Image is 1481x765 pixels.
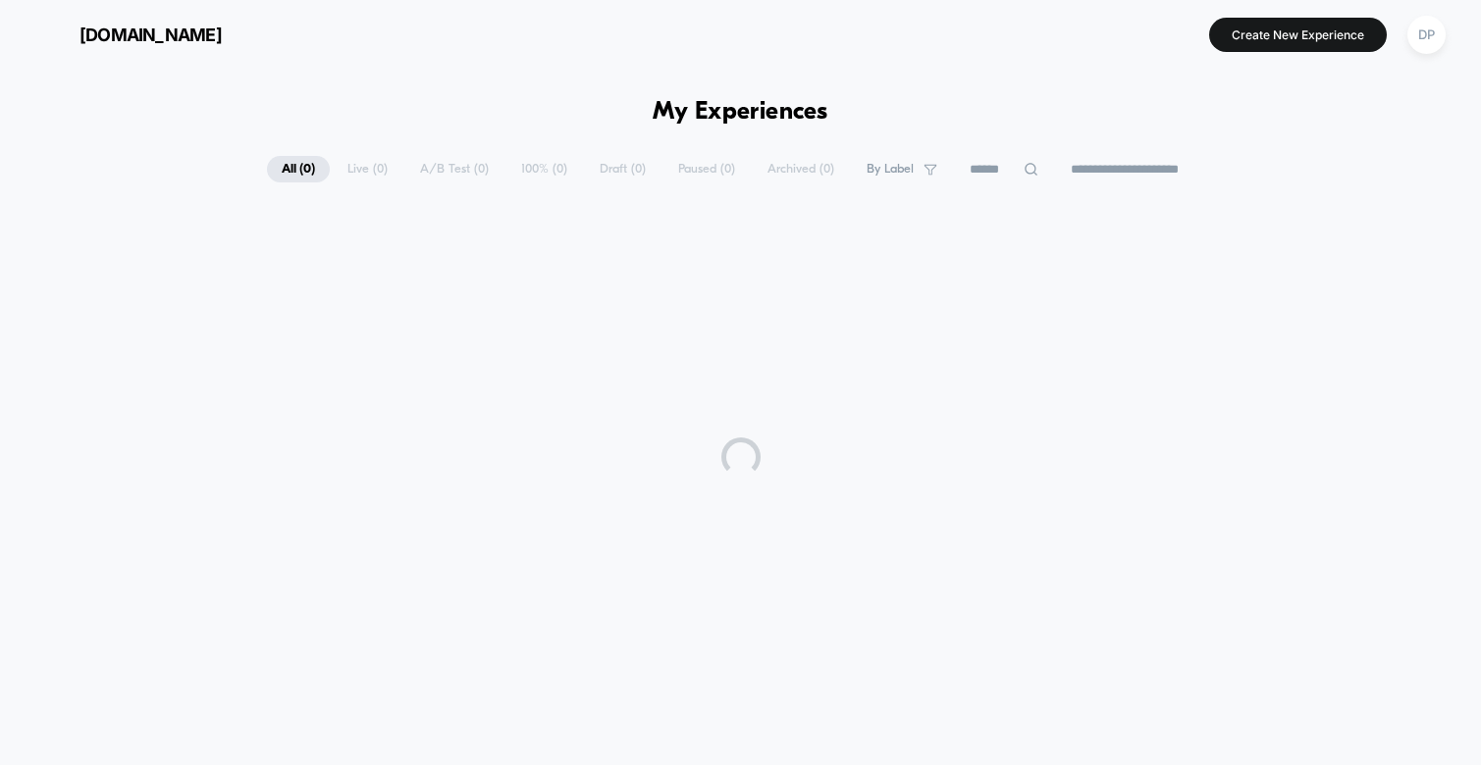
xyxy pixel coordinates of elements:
button: DP [1402,15,1452,55]
span: By Label [867,162,914,177]
h1: My Experiences [653,98,828,127]
div: DP [1407,16,1446,54]
span: [DOMAIN_NAME] [79,25,222,45]
button: Create New Experience [1209,18,1387,52]
button: [DOMAIN_NAME] [29,19,228,50]
span: All ( 0 ) [267,156,330,182]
